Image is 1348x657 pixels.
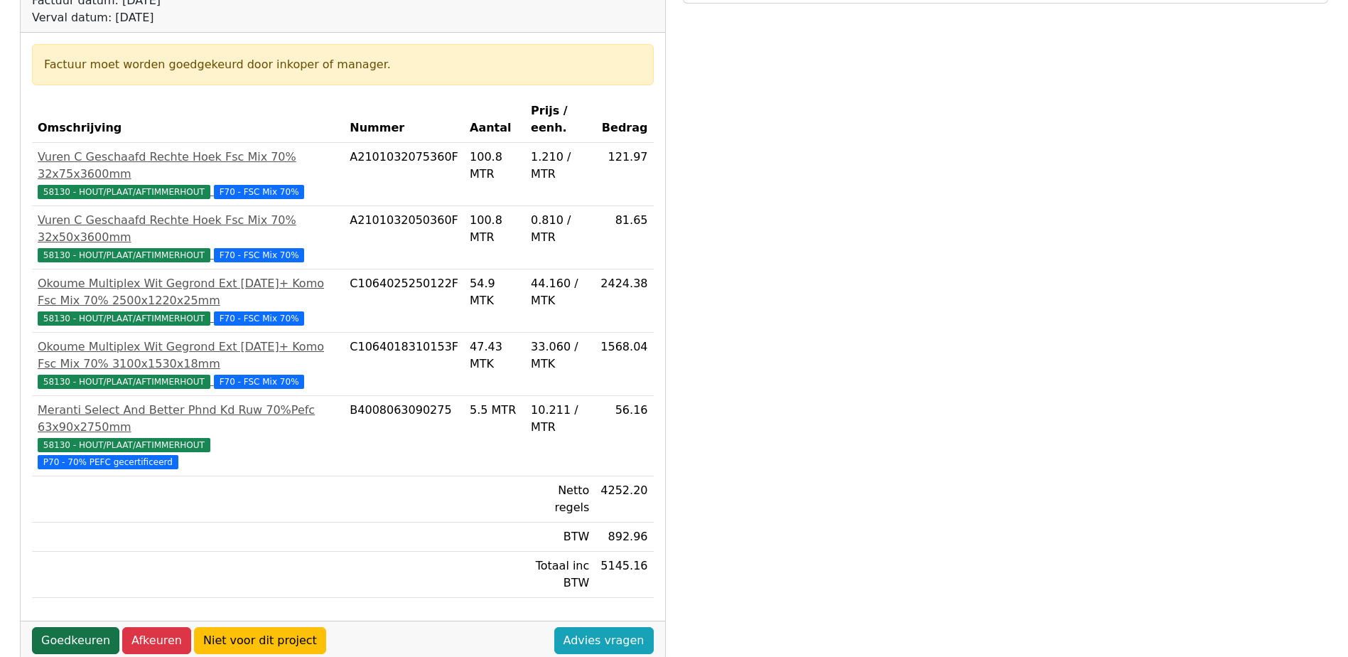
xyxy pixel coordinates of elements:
[32,9,445,26] div: Verval datum: [DATE]
[122,627,191,654] a: Afkeuren
[32,627,119,654] a: Goedkeuren
[470,338,519,373] div: 47.43 MTK
[32,97,344,143] th: Omschrijving
[38,248,210,262] span: 58130 - HOUT/PLAAT/AFTIMMERHOUT
[38,455,178,469] span: P70 - 70% PEFC gecertificeerd
[38,375,210,389] span: 58130 - HOUT/PLAAT/AFTIMMERHOUT
[595,523,653,552] td: 892.96
[525,97,595,143] th: Prijs / eenh.
[464,97,525,143] th: Aantal
[38,149,338,183] div: Vuren C Geschaafd Rechte Hoek Fsc Mix 70% 32x75x3600mm
[470,212,519,246] div: 100.8 MTR
[214,311,305,326] span: F70 - FSC Mix 70%
[38,402,338,470] a: Meranti Select And Better Phnd Kd Ruw 70%Pefc 63x90x2750mm58130 - HOUT/PLAAT/AFTIMMERHOUT P70 - 7...
[214,185,305,199] span: F70 - FSC Mix 70%
[38,402,338,436] div: Meranti Select And Better Phnd Kd Ruw 70%Pefc 63x90x2750mm
[344,333,464,396] td: C1064018310153F
[525,552,595,598] td: Totaal inc BTW
[595,333,653,396] td: 1568.04
[531,275,589,309] div: 44.160 / MTK
[38,212,338,263] a: Vuren C Geschaafd Rechte Hoek Fsc Mix 70% 32x50x3600mm58130 - HOUT/PLAAT/AFTIMMERHOUT F70 - FSC M...
[38,338,338,390] a: Okoume Multiplex Wit Gegrond Ext [DATE]+ Komo Fsc Mix 70% 3100x1530x18mm58130 - HOUT/PLAAT/AFTIMM...
[214,248,305,262] span: F70 - FSC Mix 70%
[595,476,653,523] td: 4252.20
[38,275,338,326] a: Okoume Multiplex Wit Gegrond Ext [DATE]+ Komo Fsc Mix 70% 2500x1220x25mm58130 - HOUT/PLAAT/AFTIMM...
[344,143,464,206] td: A2101032075360F
[38,311,210,326] span: 58130 - HOUT/PLAAT/AFTIMMERHOUT
[38,149,338,200] a: Vuren C Geschaafd Rechte Hoek Fsc Mix 70% 32x75x3600mm58130 - HOUT/PLAAT/AFTIMMERHOUT F70 - FSC M...
[595,552,653,598] td: 5145.16
[554,627,654,654] a: Advies vragen
[531,212,589,246] div: 0.810 / MTR
[595,206,653,269] td: 81.65
[38,275,338,309] div: Okoume Multiplex Wit Gegrond Ext [DATE]+ Komo Fsc Mix 70% 2500x1220x25mm
[344,97,464,143] th: Nummer
[344,396,464,476] td: B4008063090275
[525,523,595,552] td: BTW
[595,143,653,206] td: 121.97
[595,269,653,333] td: 2424.38
[194,627,326,654] a: Niet voor dit project
[595,97,653,143] th: Bedrag
[531,402,589,436] div: 10.211 / MTR
[525,476,595,523] td: Netto regels
[44,56,642,73] div: Factuur moet worden goedgekeurd door inkoper of manager.
[531,338,589,373] div: 33.060 / MTK
[38,212,338,246] div: Vuren C Geschaafd Rechte Hoek Fsc Mix 70% 32x50x3600mm
[38,185,210,199] span: 58130 - HOUT/PLAAT/AFTIMMERHOUT
[470,275,519,309] div: 54.9 MTK
[344,269,464,333] td: C1064025250122F
[214,375,305,389] span: F70 - FSC Mix 70%
[595,396,653,476] td: 56.16
[470,149,519,183] div: 100.8 MTR
[38,338,338,373] div: Okoume Multiplex Wit Gegrond Ext [DATE]+ Komo Fsc Mix 70% 3100x1530x18mm
[531,149,589,183] div: 1.210 / MTR
[38,438,210,452] span: 58130 - HOUT/PLAAT/AFTIMMERHOUT
[344,206,464,269] td: A2101032050360F
[470,402,519,419] div: 5.5 MTR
